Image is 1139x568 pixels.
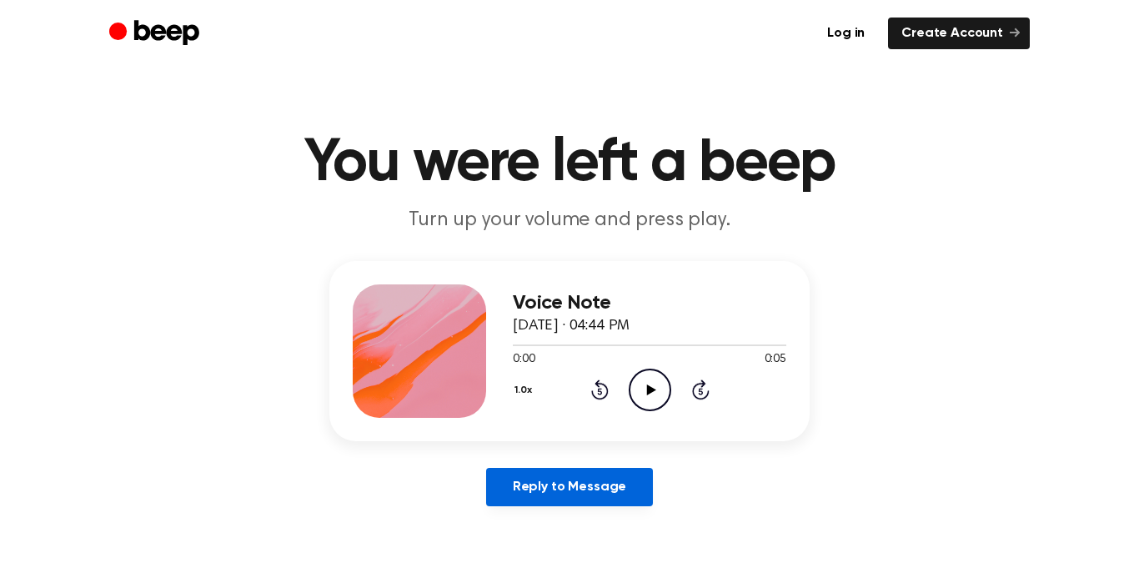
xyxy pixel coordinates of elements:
[109,18,203,50] a: Beep
[513,376,539,405] button: 1.0x
[814,18,878,49] a: Log in
[513,319,630,334] span: [DATE] · 04:44 PM
[486,468,653,506] a: Reply to Message
[143,133,996,194] h1: You were left a beep
[513,351,534,369] span: 0:00
[765,351,786,369] span: 0:05
[249,207,890,234] p: Turn up your volume and press play.
[513,292,786,314] h3: Voice Note
[888,18,1030,49] a: Create Account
